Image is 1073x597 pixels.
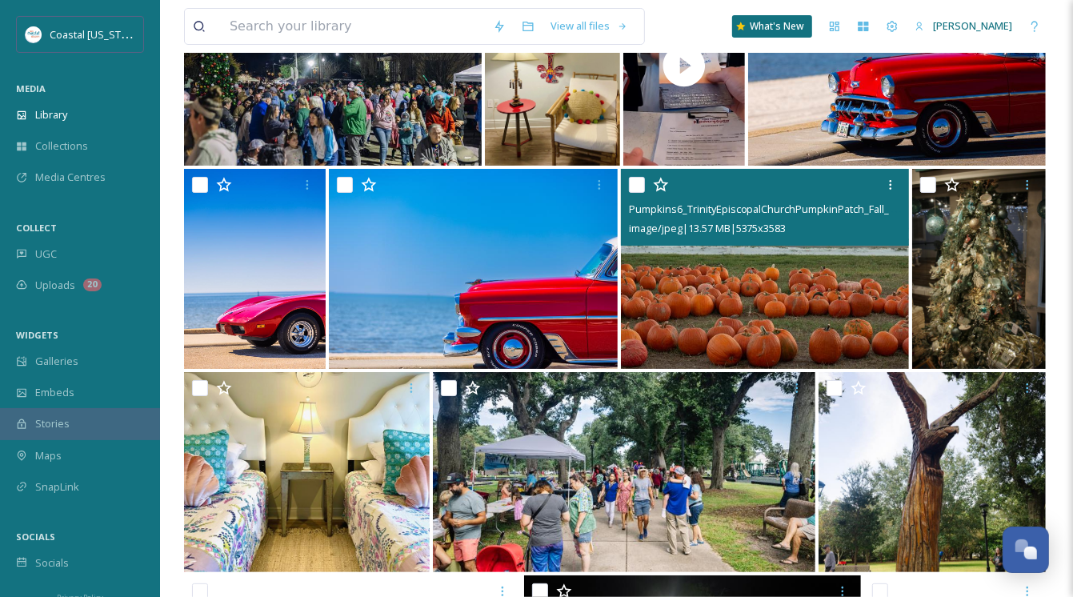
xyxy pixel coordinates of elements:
img: download%20%281%29.jpeg [26,26,42,42]
button: Open Chat [1003,527,1049,573]
span: WIDGETS [16,329,58,341]
span: UGC [35,246,57,262]
img: Monarch Butterfly Festival-30.jpg [819,372,1046,572]
a: What's New [732,15,812,38]
span: Socials [35,555,69,571]
span: Collections [35,138,88,154]
span: Pumpkins6_TrinityEpiscopalChurchPumpkinPatch_Fall_PassChristian_2020.jpg [629,201,999,216]
span: Maps [35,448,62,463]
input: Search your library [222,9,485,44]
img: Cruisin the Coast Tate Nations92.jpg [184,169,326,369]
span: MEDIA [16,82,46,94]
span: Embeds [35,385,74,400]
span: Media Centres [35,170,106,185]
span: Coastal [US_STATE] [50,26,142,42]
div: 20 [83,278,102,291]
span: Stories [35,416,70,431]
span: [PERSON_NAME] [933,18,1012,33]
span: image/jpeg | 13.57 MB | 5375 x 3583 [629,221,787,235]
span: Galleries [35,354,78,369]
img: Cruisin the Coast Tate Nations57.jpg [329,169,618,369]
img: Double Bed 5_Hotel Pass Christian_Pass Christian_2022_HotelPassChristian.jpg [184,372,430,572]
img: ChristmasTree_ChristmasinthePass_PassChristian_2019.jpg [912,169,1046,369]
span: SOCIALS [16,531,55,543]
a: [PERSON_NAME] [907,10,1020,42]
span: Library [35,107,67,122]
span: Uploads [35,278,75,293]
img: Pumpkins6_TrinityEpiscopalChurchPumpkinPatch_Fall_PassChristian_2020.jpg [621,169,910,369]
span: COLLECT [16,222,57,234]
span: SnapLink [35,479,79,495]
img: Monarch Butterfly Festival-26.jpg [433,372,815,572]
a: View all files [543,10,636,42]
